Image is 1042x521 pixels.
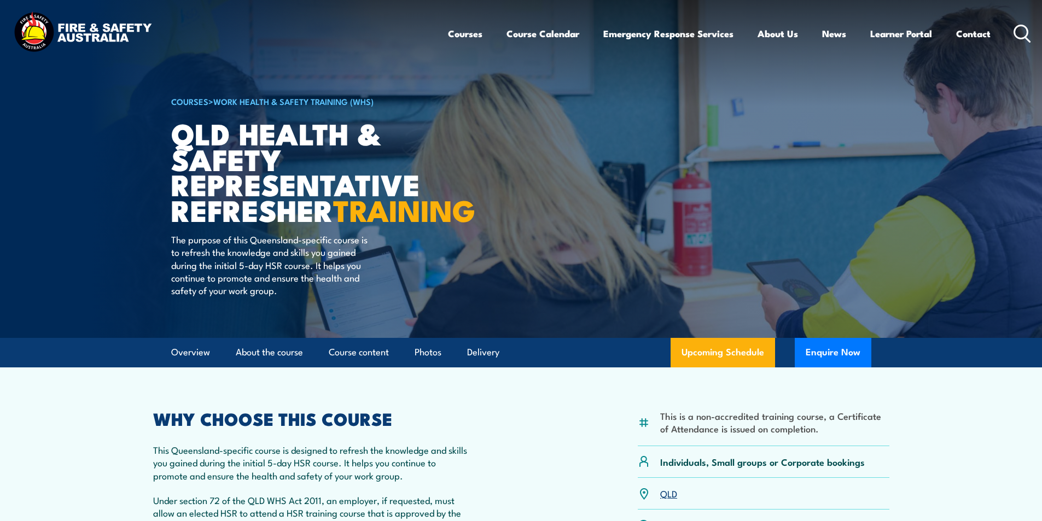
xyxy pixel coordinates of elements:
a: Course Calendar [507,19,579,48]
a: Emergency Response Services [603,19,734,48]
p: The purpose of this Queensland-specific course is to refresh the knowledge and skills you gained ... [171,233,371,297]
a: News [822,19,846,48]
h2: WHY CHOOSE THIS COURSE [153,411,473,426]
a: QLD [660,487,677,500]
button: Enquire Now [795,338,871,367]
h1: QLD Health & Safety Representative Refresher [171,120,441,223]
a: Course content [329,338,389,367]
li: This is a non-accredited training course, a Certificate of Attendance is issued on completion. [660,409,889,435]
a: Delivery [467,338,499,367]
strong: TRAINING [333,186,475,232]
p: Individuals, Small groups or Corporate bookings [660,455,865,468]
h6: > [171,95,441,108]
a: Photos [415,338,441,367]
a: About the course [236,338,303,367]
a: Work Health & Safety Training (WHS) [213,95,374,107]
a: COURSES [171,95,208,107]
a: Upcoming Schedule [671,338,775,367]
a: Contact [956,19,991,48]
p: This Queensland-specific course is designed to refresh the knowledge and skills you gained during... [153,443,473,482]
a: Overview [171,338,210,367]
a: About Us [758,19,798,48]
a: Courses [448,19,482,48]
a: Learner Portal [870,19,932,48]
